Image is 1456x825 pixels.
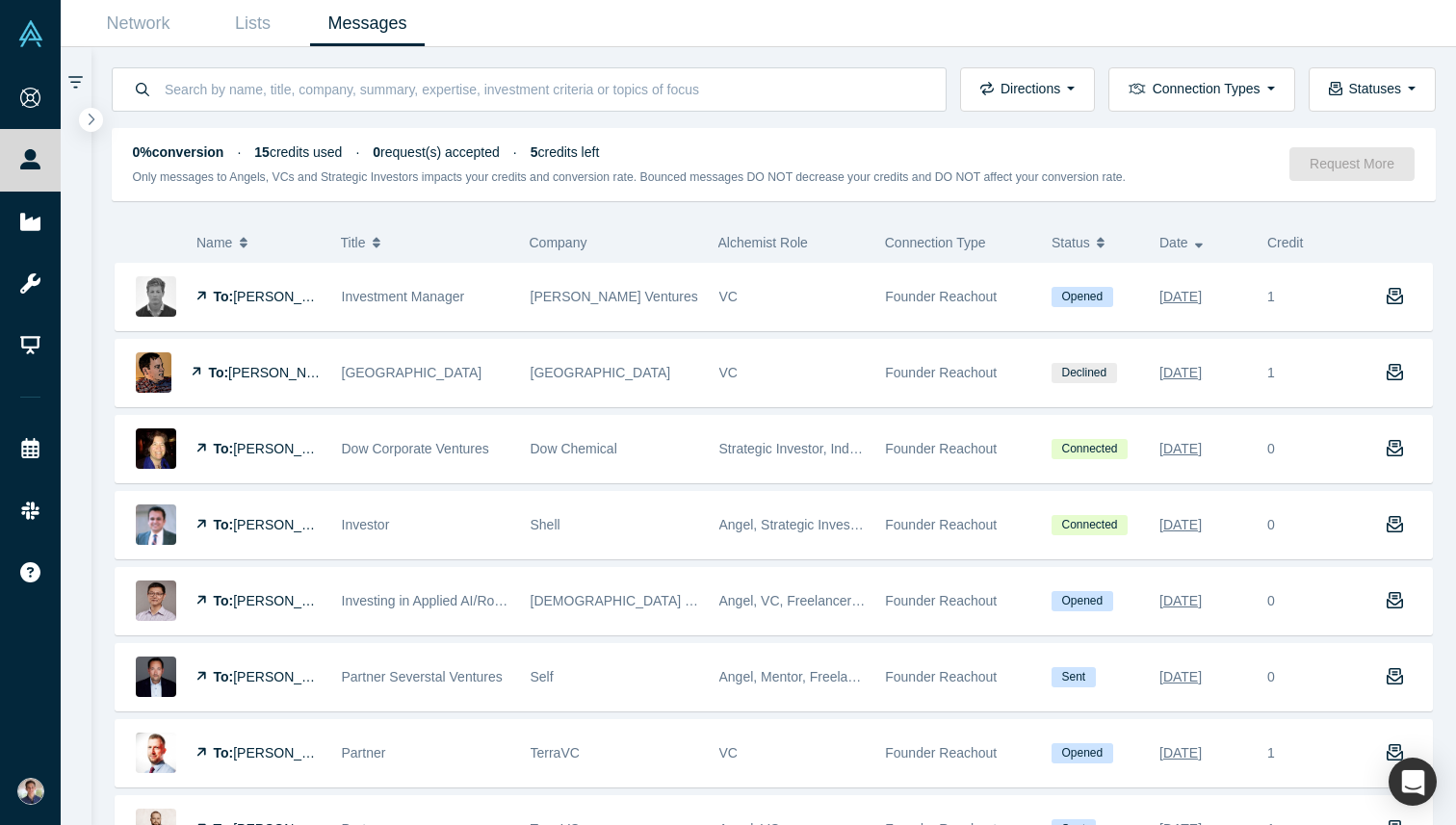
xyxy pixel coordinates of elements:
[233,289,344,304] span: [PERSON_NAME]
[81,1,195,46] a: Network
[719,289,738,304] span: VC
[1052,591,1113,611] span: Opened
[237,144,241,160] span: ·
[1267,235,1303,250] span: Credit
[1267,287,1275,307] div: 1
[885,441,997,456] span: Founder Reachout
[1159,508,1202,542] div: [DATE]
[531,289,698,304] span: [PERSON_NAME] Ventures
[1108,67,1294,112] button: Connection Types
[136,733,176,773] img: Ivan Protopopov's Profile Image
[133,144,224,160] strong: 0% conversion
[1159,222,1188,263] span: Date
[342,517,390,532] span: Investor
[254,144,342,160] span: credits used
[1052,743,1113,763] span: Opened
[1052,515,1128,535] span: Connected
[214,441,234,456] strong: To:
[342,669,503,684] span: Partner Severstal Ventures
[214,593,234,608] strong: To:
[254,144,270,160] strong: 15
[885,593,997,608] span: Founder Reachout
[208,365,228,380] strong: To:
[136,580,176,621] img: Mark Zhu's Profile Image
[195,1,310,46] a: Lists
[136,657,176,697] img: George Gogolev's Profile Image
[196,222,321,263] button: Name
[233,593,344,608] span: [PERSON_NAME]
[1052,363,1117,383] span: Declined
[531,593,782,608] span: [DEMOGRAPHIC_DATA] Capital Partners
[1159,736,1202,770] div: [DATE]
[1267,591,1275,611] div: 0
[341,222,366,263] span: Title
[136,428,176,469] img: Kathleen Jurman's Profile Image
[1267,667,1275,687] div: 0
[1267,363,1275,383] div: 1
[342,365,482,380] span: [GEOGRAPHIC_DATA]
[1267,515,1275,535] div: 0
[719,593,927,608] span: Angel, VC, Freelancer / Consultant
[355,144,359,160] span: ·
[719,669,1183,684] span: Angel, Mentor, Freelancer / Consultant, Channel Partner, Corporate Innovator
[342,593,624,608] span: Investing in Applied AI/Robotics and Deep Tech
[531,517,560,532] span: Shell
[885,235,986,250] span: Connection Type
[531,745,580,761] span: TerraVC
[530,235,587,250] span: Company
[233,745,344,761] span: [PERSON_NAME]
[233,441,344,456] span: [PERSON_NAME]
[885,669,997,684] span: Founder Reachout
[1159,280,1202,314] div: [DATE]
[136,276,176,317] img: Constantin Koenigsegg's Profile Image
[1052,667,1096,687] span: Sent
[341,222,509,263] button: Title
[1052,222,1090,263] span: Status
[885,365,997,380] span: Founder Reachout
[342,441,489,456] span: Dow Corporate Ventures
[214,517,234,532] strong: To:
[885,289,997,304] span: Founder Reachout
[17,778,44,805] img: Andres Meiners's Account
[885,745,997,761] span: Founder Reachout
[531,365,671,380] span: [GEOGRAPHIC_DATA]
[196,222,232,263] span: Name
[136,352,171,393] img: Brian Jacobs's Profile Image
[214,289,234,304] strong: To:
[531,144,600,160] span: credits left
[719,517,1098,532] span: Angel, Strategic Investor, Mentor, Lecturer, Corporate Innovator
[719,441,1119,456] span: Strategic Investor, Industry Analyst, Customer, Corporate Innovator
[531,441,617,456] span: Dow Chemical
[1309,67,1436,112] button: Statuses
[531,669,554,684] span: Self
[1267,439,1275,459] div: 0
[163,66,925,112] input: Search by name, title, company, summary, expertise, investment criteria or topics of focus
[136,504,176,545] img: Vikas Gupta's Profile Image
[1159,584,1202,618] div: [DATE]
[885,517,997,532] span: Founder Reachout
[1159,356,1202,390] div: [DATE]
[342,745,386,761] span: Partner
[373,144,500,160] span: request(s) accepted
[233,517,344,532] span: [PERSON_NAME]
[531,144,538,160] strong: 5
[1159,432,1202,466] div: [DATE]
[214,745,234,761] strong: To:
[718,235,808,250] span: Alchemist Role
[719,745,738,761] span: VC
[1159,660,1202,694] div: [DATE]
[133,170,1127,184] small: Only messages to Angels, VCs and Strategic Investors impacts your credits and conversion rate. Bo...
[1052,222,1139,263] button: Status
[373,144,380,160] strong: 0
[1052,439,1128,459] span: Connected
[342,289,465,304] span: Investment Manager
[513,144,517,160] span: ·
[228,365,339,380] span: [PERSON_NAME]
[719,365,738,380] span: VC
[233,669,344,684] span: [PERSON_NAME]
[960,67,1095,112] button: Directions
[17,20,44,47] img: Alchemist Vault Logo
[1159,222,1247,263] button: Date
[1052,287,1113,307] span: Opened
[1267,743,1275,763] div: 1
